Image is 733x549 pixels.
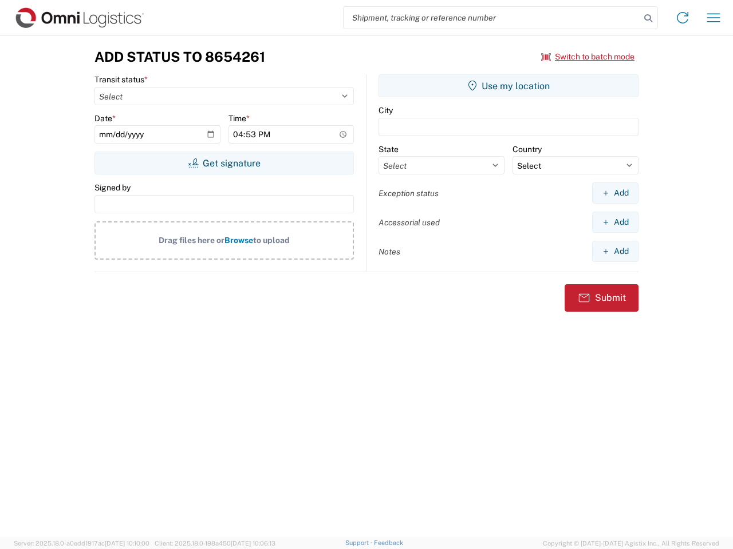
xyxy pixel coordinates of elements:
[94,182,131,193] label: Signed by
[592,212,639,233] button: Add
[105,540,149,547] span: [DATE] 10:10:00
[565,284,639,312] button: Submit
[345,539,374,546] a: Support
[592,182,639,204] button: Add
[513,144,542,154] label: Country
[344,7,640,29] input: Shipment, tracking or reference number
[228,113,250,124] label: Time
[379,144,399,154] label: State
[94,152,354,174] button: Get signature
[379,105,393,116] label: City
[379,74,639,97] button: Use my location
[379,217,440,228] label: Accessorial used
[379,246,400,257] label: Notes
[379,188,439,198] label: Exception status
[159,236,224,245] span: Drag files here or
[155,540,275,547] span: Client: 2025.18.0-198a450
[94,74,148,85] label: Transit status
[94,49,265,65] h3: Add Status to 8654261
[253,236,290,245] span: to upload
[94,113,116,124] label: Date
[543,538,719,548] span: Copyright © [DATE]-[DATE] Agistix Inc., All Rights Reserved
[541,47,635,66] button: Switch to batch mode
[592,241,639,262] button: Add
[14,540,149,547] span: Server: 2025.18.0-a0edd1917ac
[224,236,253,245] span: Browse
[374,539,403,546] a: Feedback
[231,540,275,547] span: [DATE] 10:06:13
